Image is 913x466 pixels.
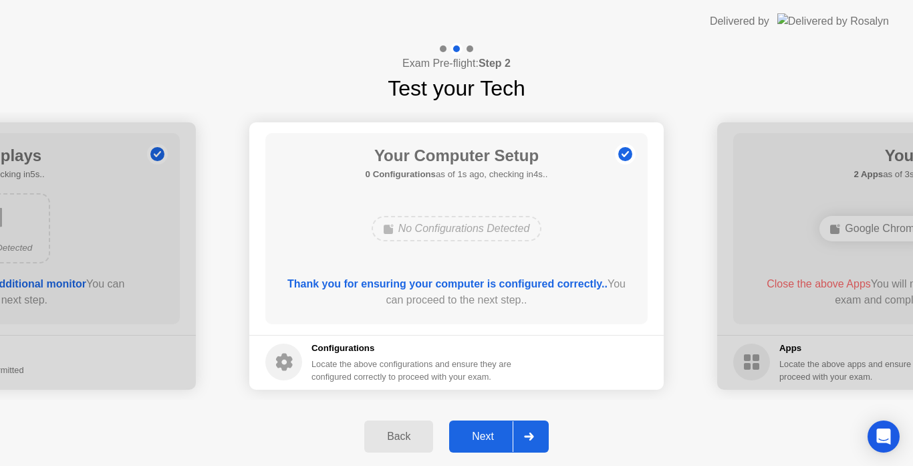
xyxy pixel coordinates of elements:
div: No Configurations Detected [372,216,542,241]
div: Delivered by [710,13,769,29]
div: You can proceed to the next step.. [285,276,629,308]
b: 0 Configurations [366,169,436,179]
button: Next [449,421,549,453]
div: Locate the above configurations and ensure they are configured correctly to proceed with your exam. [311,358,514,383]
h4: Exam Pre-flight: [402,55,511,72]
b: Thank you for ensuring your computer is configured correctly.. [287,278,608,289]
h1: Test your Tech [388,72,525,104]
div: Back [368,431,429,443]
h1: Your Computer Setup [366,144,548,168]
b: Step 2 [479,57,511,69]
h5: as of 1s ago, checking in4s.. [366,168,548,181]
h5: Configurations [311,342,514,355]
img: Delivered by Rosalyn [777,13,889,29]
button: Back [364,421,433,453]
div: Next [453,431,513,443]
div: Open Intercom Messenger [868,421,900,453]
